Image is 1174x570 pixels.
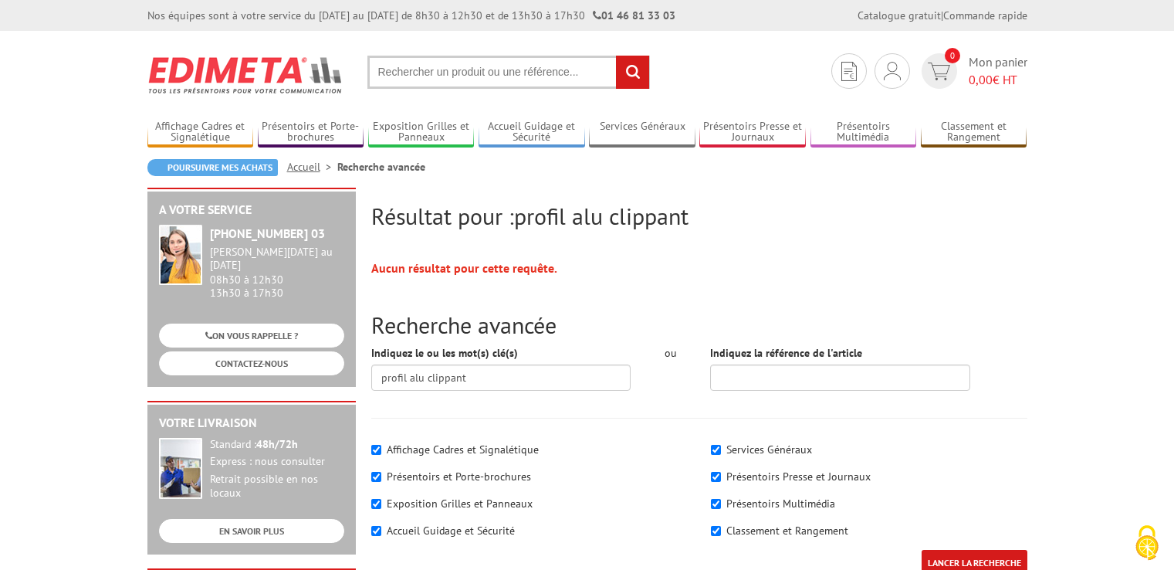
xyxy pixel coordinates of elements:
span: 0 [945,48,960,63]
span: Mon panier [969,53,1027,89]
label: Indiquez la référence de l'article [710,345,862,361]
a: Présentoirs Presse et Journaux [699,120,806,145]
span: € HT [969,71,1027,89]
img: devis rapide [841,62,857,81]
a: Exposition Grilles et Panneaux [368,120,475,145]
label: Présentoirs et Porte-brochures [387,470,531,483]
div: Retrait possible en nos locaux [210,473,344,500]
a: CONTACTEZ-NOUS [159,351,344,375]
span: 0,00 [969,72,993,87]
a: EN SAVOIR PLUS [159,519,344,543]
a: Accueil Guidage et Sécurité [479,120,585,145]
label: Classement et Rangement [726,524,848,538]
strong: Aucun résultat pour cette requête. [371,260,557,276]
input: Présentoirs Presse et Journaux [711,472,721,482]
input: Présentoirs et Porte-brochures [371,472,381,482]
label: Indiquez le ou les mot(s) clé(s) [371,345,518,361]
label: Présentoirs Multimédia [726,497,835,511]
li: Recherche avancée [337,159,425,175]
div: [PERSON_NAME][DATE] au [DATE] [210,246,344,272]
h2: Résultat pour : [371,203,1027,229]
a: devis rapide 0 Mon panier 0,00€ HT [918,53,1027,89]
input: Accueil Guidage et Sécurité [371,526,381,536]
div: Express : nous consulter [210,455,344,469]
label: Services Généraux [726,443,812,456]
a: Classement et Rangement [921,120,1027,145]
h2: Recherche avancée [371,312,1027,338]
img: widget-service.jpg [159,225,202,285]
h2: Votre livraison [159,416,344,430]
a: Présentoirs et Porte-brochures [258,120,364,145]
label: Accueil Guidage et Sécurité [387,524,515,538]
input: Rechercher un produit ou une référence... [367,56,650,89]
img: Edimeta [147,46,344,103]
div: Nos équipes sont à votre service du [DATE] au [DATE] de 8h30 à 12h30 et de 13h30 à 17h30 [147,8,675,23]
div: Standard : [210,438,344,452]
label: Présentoirs Presse et Journaux [726,470,871,483]
input: Présentoirs Multimédia [711,499,721,509]
div: | [858,8,1027,23]
h2: A votre service [159,203,344,217]
button: Cookies (fenêtre modale) [1120,517,1174,570]
strong: 48h/72h [256,437,298,451]
a: Affichage Cadres et Signalétique [147,120,254,145]
a: Accueil [287,160,337,174]
a: ON VOUS RAPPELLE ? [159,324,344,348]
input: rechercher [616,56,649,89]
a: Présentoirs Multimédia [810,120,917,145]
a: Catalogue gratuit [858,8,941,22]
strong: [PHONE_NUMBER] 03 [210,226,325,241]
input: Exposition Grilles et Panneaux [371,499,381,509]
img: devis rapide [884,62,901,80]
div: ou [654,345,687,361]
input: Classement et Rangement [711,526,721,536]
input: Affichage Cadres et Signalétique [371,445,381,455]
a: Services Généraux [589,120,695,145]
span: profil alu clippant [514,201,688,231]
label: Affichage Cadres et Signalétique [387,443,539,456]
label: Exposition Grilles et Panneaux [387,497,533,511]
a: Poursuivre mes achats [147,159,278,176]
img: widget-livraison.jpg [159,438,202,499]
a: Commande rapide [943,8,1027,22]
div: 08h30 à 12h30 13h30 à 17h30 [210,246,344,299]
input: Services Généraux [711,445,721,455]
img: Cookies (fenêtre modale) [1128,524,1166,562]
img: devis rapide [928,63,950,80]
strong: 01 46 81 33 03 [593,8,675,22]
